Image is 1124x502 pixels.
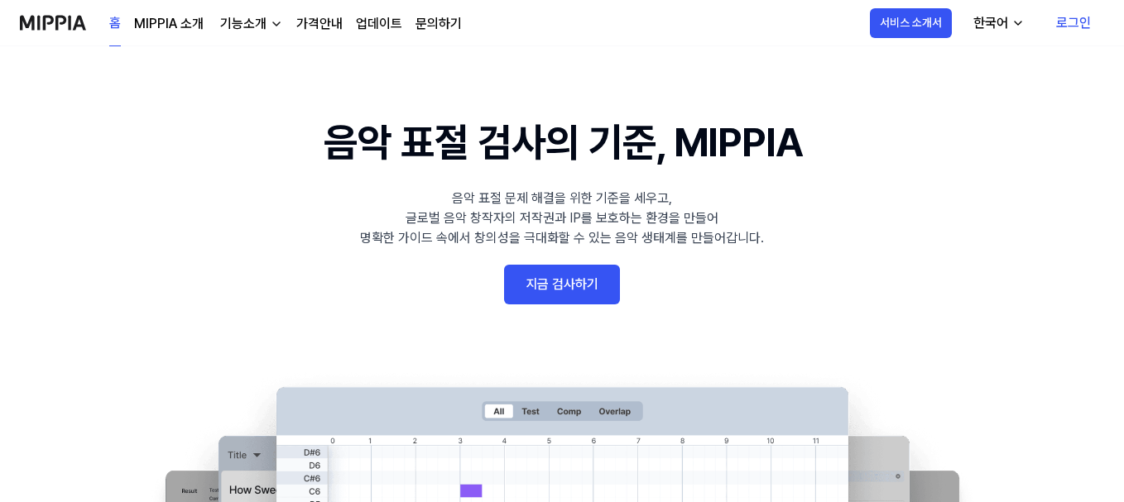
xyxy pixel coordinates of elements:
a: MIPPIA 소개 [134,14,204,34]
a: 가격안내 [296,14,343,34]
div: 음악 표절 문제 해결을 위한 기준을 세우고, 글로벌 음악 창작자의 저작권과 IP를 보호하는 환경을 만들어 명확한 가이드 속에서 창의성을 극대화할 수 있는 음악 생태계를 만들어... [360,189,764,248]
a: 문의하기 [415,14,462,34]
div: 한국어 [970,13,1011,33]
div: 기능소개 [217,14,270,34]
button: 기능소개 [217,14,283,34]
a: 홈 [109,1,121,46]
a: 업데이트 [356,14,402,34]
h1: 음악 표절 검사의 기준, MIPPIA [324,112,801,172]
button: 한국어 [960,7,1035,40]
a: 지금 검사하기 [504,265,620,304]
button: 서비스 소개서 [870,8,952,38]
img: down [270,17,283,31]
